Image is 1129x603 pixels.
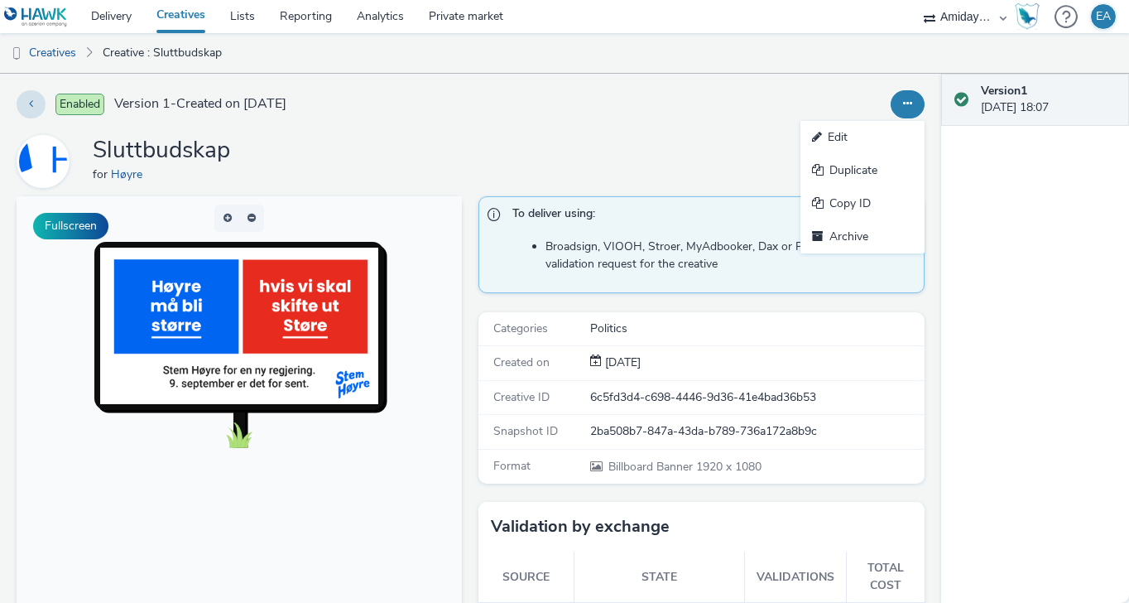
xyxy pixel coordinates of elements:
[93,166,111,182] span: for
[981,83,1116,117] div: [DATE] 18:07
[493,389,550,405] span: Creative ID
[800,220,925,253] a: Archive
[800,187,925,220] a: Copy ID
[981,83,1027,99] strong: Version 1
[493,458,531,474] span: Format
[847,552,925,602] th: Total cost
[1015,3,1046,30] a: Hawk Academy
[800,121,925,154] a: Edit
[608,459,696,475] span: Billboard Banner
[33,213,108,239] button: Fullscreen
[590,423,923,440] div: 2ba508b7-847a-43da-b789-736a172a8b9c
[493,423,558,439] span: Snapshot ID
[800,154,925,187] a: Duplicate
[590,321,923,337] div: Politics
[55,94,104,115] span: Enabled
[744,552,846,602] th: Validations
[94,33,230,73] a: Creative : Sluttbudskap
[478,552,574,602] th: Source
[493,355,550,370] span: Created on
[19,137,67,186] img: Høyre
[545,239,915,273] li: Broadsign, VIOOH, Stroer, MyAdbooker, Dax or Phenix Digital: send a validation request for the cr...
[84,51,362,207] img: Advertisement preview
[590,389,923,406] div: 6c5fd3d4-c698-4446-9d36-41e4bad36b53
[607,459,761,475] span: 1920 x 1080
[17,153,76,169] a: Høyre
[574,552,744,602] th: State
[491,514,670,539] h3: Validation by exchange
[602,355,641,371] div: Creation 29 August 2025, 18:07
[8,46,25,62] img: dooh
[602,355,641,370] span: [DATE]
[4,7,68,27] img: undefined Logo
[512,205,906,227] span: To deliver using:
[493,321,548,336] span: Categories
[114,94,286,113] span: Version 1 - Created on [DATE]
[93,135,230,166] h1: Sluttbudskap
[1096,4,1111,29] div: EA
[1015,3,1040,30] img: Hawk Academy
[111,166,149,182] a: Høyre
